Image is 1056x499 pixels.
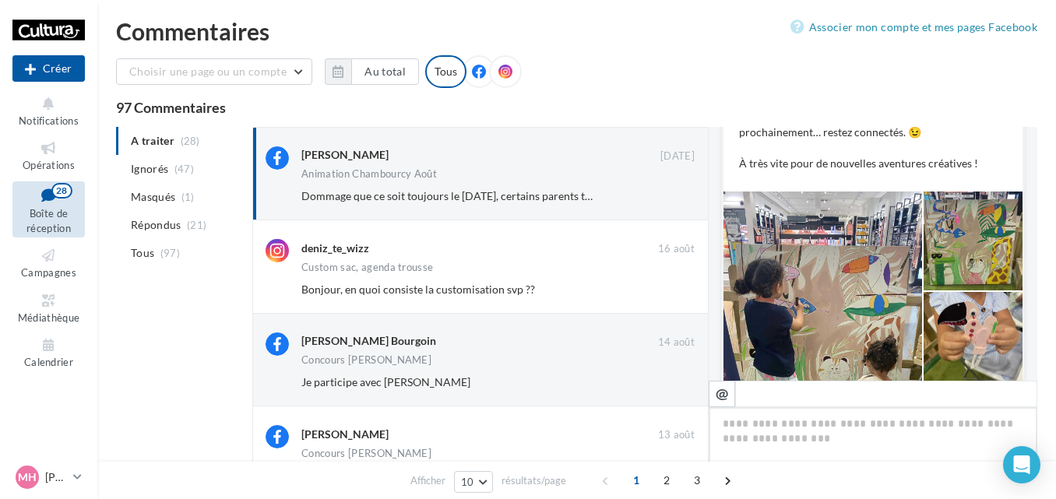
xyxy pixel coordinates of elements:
[131,189,175,205] span: Masqués
[181,191,195,203] span: (1)
[502,473,566,488] span: résultats/page
[658,242,695,256] span: 16 août
[301,262,433,272] div: Custom sac, agenda trousse
[325,58,419,85] button: Au total
[301,375,470,388] span: Je participe avec [PERSON_NAME]
[12,181,85,238] a: Boîte de réception28
[23,159,75,171] span: Opérations
[174,163,194,175] span: (47)
[19,114,79,127] span: Notifications
[709,381,735,407] button: @
[790,18,1037,37] a: Associer mon compte et mes pages Facebook
[301,448,431,459] div: Concours [PERSON_NAME]
[187,219,206,231] span: (21)
[24,356,73,368] span: Calendrier
[454,471,494,493] button: 10
[301,147,389,163] div: [PERSON_NAME]
[51,183,72,199] div: 28
[116,100,1037,114] div: 97 Commentaires
[654,468,679,493] span: 2
[12,462,85,492] a: MH [PERSON_NAME]
[45,469,67,485] p: [PERSON_NAME]
[301,355,431,365] div: Concours [PERSON_NAME]
[301,283,535,296] span: Bonjour, en quoi consiste la customisation svp ??
[660,149,695,163] span: [DATE]
[716,386,729,400] i: @
[351,58,419,85] button: Au total
[658,336,695,350] span: 14 août
[12,55,85,82] div: Nouvelle campagne
[18,311,80,324] span: Médiathèque
[26,207,71,234] span: Boîte de réception
[18,469,37,485] span: MH
[301,169,437,179] div: Animation Chambourcy Août
[131,161,168,177] span: Ignorés
[301,189,646,202] span: Dommage que ce soit toujours le [DATE], certains parents travaillent 😞
[12,333,85,371] a: Calendrier
[685,468,709,493] span: 3
[658,428,695,442] span: 13 août
[12,92,85,130] button: Notifications
[301,241,369,256] div: deniz_te_wizz
[425,55,466,88] div: Tous
[21,266,76,279] span: Campagnes
[12,136,85,174] a: Opérations
[301,427,389,442] div: [PERSON_NAME]
[12,244,85,282] a: Campagnes
[1003,446,1040,483] div: Open Intercom Messenger
[461,476,474,488] span: 10
[12,55,85,82] button: Créer
[12,289,85,327] a: Médiathèque
[131,217,181,233] span: Répondus
[160,247,180,259] span: (97)
[301,333,436,349] div: [PERSON_NAME] Bourgoin
[624,468,649,493] span: 1
[410,473,445,488] span: Afficher
[131,245,154,261] span: Tous
[116,58,312,85] button: Choisir une page ou un compte
[116,19,1037,43] div: Commentaires
[129,65,287,78] span: Choisir une page ou un compte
